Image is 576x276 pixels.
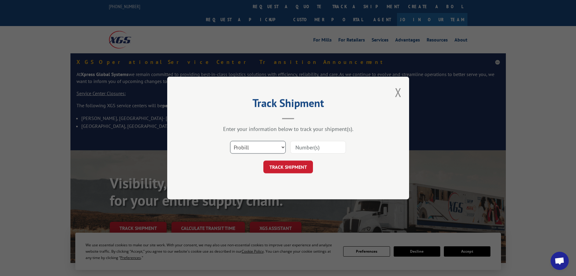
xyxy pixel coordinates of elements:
[290,141,346,154] input: Number(s)
[263,161,313,173] button: TRACK SHIPMENT
[551,252,569,270] a: Open chat
[197,99,379,110] h2: Track Shipment
[395,84,402,100] button: Close modal
[197,125,379,132] div: Enter your information below to track your shipment(s).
